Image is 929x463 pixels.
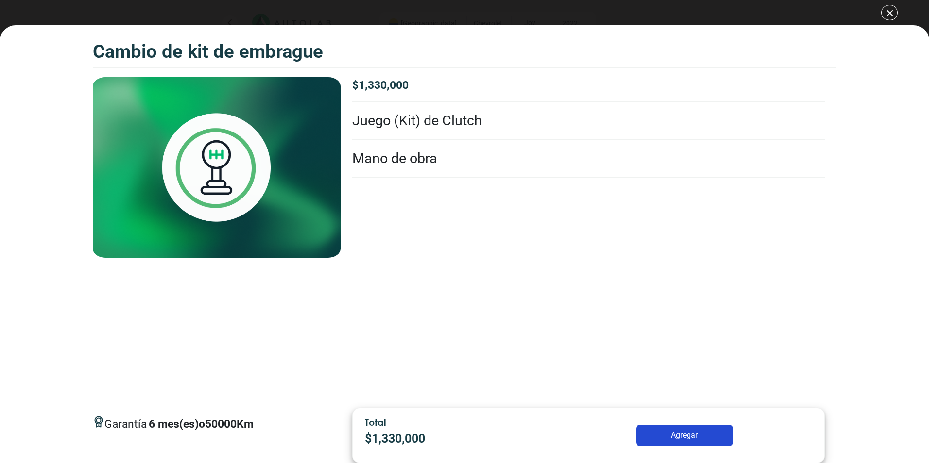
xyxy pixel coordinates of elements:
[352,102,825,140] li: Juego (Kit) de Clutch
[149,416,254,432] p: 6 mes(es) o 50000 Km
[365,430,543,447] p: $ 1,330,000
[365,416,386,428] span: Total
[352,77,825,94] p: $ 1,330,000
[93,41,323,63] h3: CAMBIO DE KIT DE EMBRAGUE
[104,416,254,440] span: Garantía
[352,140,825,178] li: Mano de obra
[636,425,733,446] button: Agregar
